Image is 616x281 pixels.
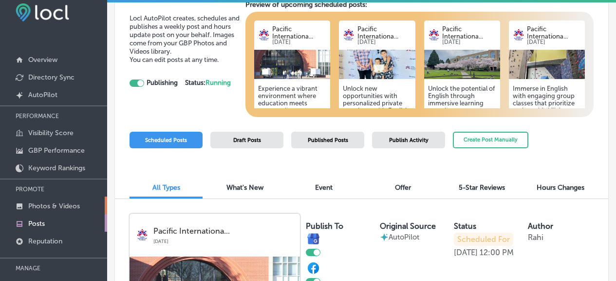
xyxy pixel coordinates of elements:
[28,129,74,137] p: Visibility Score
[130,56,219,64] span: You can edit posts at any time.
[454,233,513,246] p: Scheduled For
[28,202,80,210] p: Photos & Videos
[428,85,496,195] h5: Unlock the potential of English through immersive learning experiences at an exceptional language...
[226,183,263,192] span: What's New
[28,146,85,155] p: GBP Performance
[28,220,45,228] p: Posts
[28,164,85,172] p: Keyword Rankings
[272,40,326,45] p: [DATE]
[527,40,581,45] p: [DATE]
[16,3,69,21] img: fda3e92497d09a02dc62c9cd864e3231.png
[153,236,293,244] p: [DATE]
[389,233,419,241] p: AutoPilot
[442,25,496,40] p: Pacific Internationa...
[380,233,389,241] img: autopilot-icon
[480,248,514,257] p: 12:00 PM
[380,221,436,231] label: Original Source
[513,85,581,195] h5: Immerse in English with engaging group classes that prioritize real-world skills! Students enhanc...
[528,221,553,231] label: Author
[343,29,355,41] img: logo
[454,221,476,231] label: Status
[130,14,240,56] span: Locl AutoPilot creates, schedules and publishes a weekly post and hours update post on your behal...
[339,50,415,79] img: 1056d6dc-7bba-4e39-a7b4-344cb330df4cIMG_5054.jpeg
[153,227,293,236] p: Pacific Internationa...
[136,229,149,241] img: logo
[254,50,330,79] img: 03023fbf-0441-445c-b045-7794bc72851cIMG_7662.JPG
[537,183,584,192] span: Hours Changes
[205,79,231,87] span: Running
[509,50,585,79] img: 891fd6d4-f483-472a-951f-084ce15dff34IMG_5099.jpeg
[245,0,594,9] h3: Preview of upcoming scheduled posts:
[395,183,411,192] span: Offer
[233,137,261,143] span: Draft Posts
[428,29,440,41] img: logo
[527,25,581,40] p: Pacific Internationa...
[145,137,187,143] span: Scheduled Posts
[357,25,411,40] p: Pacific Internationa...
[453,132,528,149] button: Create Post Manually
[28,56,57,64] p: Overview
[152,183,180,192] span: All Types
[315,183,333,192] span: Event
[28,73,75,81] p: Directory Sync
[185,79,231,87] strong: Status:
[528,233,543,242] p: Rahi
[454,248,478,257] p: [DATE]
[442,40,496,45] p: [DATE]
[258,85,326,195] h5: Experience a vibrant environment where education meets community engagement. Students at this aca...
[28,91,57,99] p: AutoPilot
[306,221,343,231] label: Publish To
[272,25,326,40] p: Pacific Internationa...
[389,137,429,143] span: Publish Activity
[424,50,500,79] img: 634650f0-b2fe-455e-8531-3cdb6fbce6bdIMG_8379.jpg
[459,183,505,192] span: 5-Star Reviews
[147,79,178,87] strong: Publishing
[308,137,348,143] span: Published Posts
[357,40,411,45] p: [DATE]
[343,85,411,195] h5: Unlock new opportunities with personalized private tutoring at this English language school! Tail...
[258,29,270,41] img: logo
[513,29,525,41] img: logo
